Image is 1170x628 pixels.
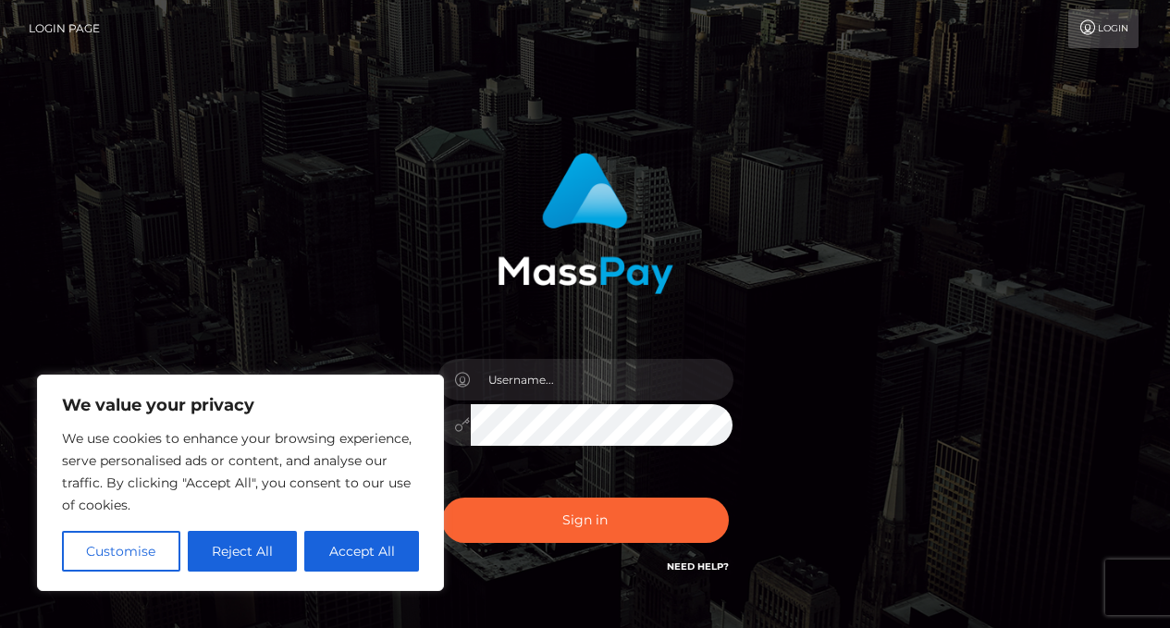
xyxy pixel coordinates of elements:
img: MassPay Login [498,153,673,294]
a: Need Help? [667,560,729,573]
a: Login Page [29,9,100,48]
a: Login [1068,9,1139,48]
p: We use cookies to enhance your browsing experience, serve personalised ads or content, and analys... [62,427,419,516]
button: Reject All [188,531,298,572]
button: Sign in [442,498,729,543]
button: Customise [62,531,180,572]
p: We value your privacy [62,394,419,416]
div: We value your privacy [37,375,444,591]
input: Username... [471,359,733,400]
button: Accept All [304,531,419,572]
